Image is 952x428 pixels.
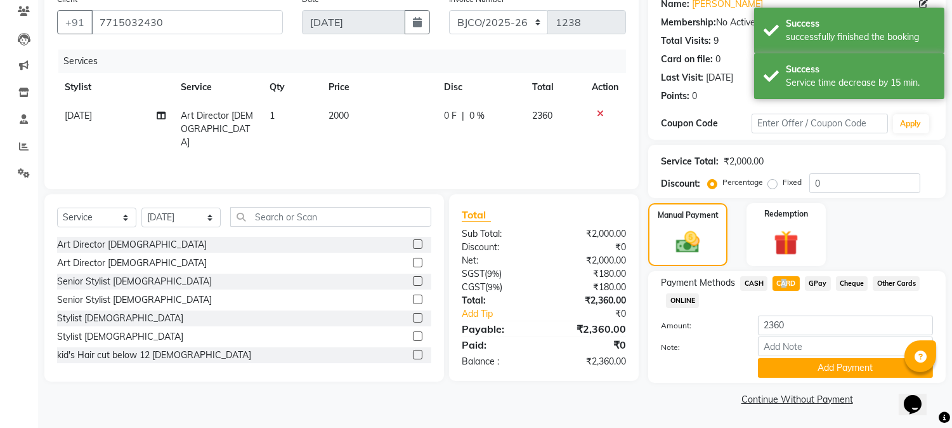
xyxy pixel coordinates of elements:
[651,342,748,353] label: Note:
[786,63,935,76] div: Success
[661,276,735,290] span: Payment Methods
[452,254,544,267] div: Net:
[173,73,262,102] th: Service
[758,358,933,378] button: Add Payment
[764,208,808,220] label: Redemption
[452,321,544,337] div: Payable:
[661,16,716,29] div: Membership:
[658,210,719,221] label: Manual Payment
[469,109,485,123] span: 0 %
[740,276,767,291] span: CASH
[661,53,713,66] div: Card on file:
[436,73,525,102] th: Disc
[230,207,431,227] input: Search or Scan
[544,294,636,307] div: ₹2,360.00
[462,208,491,222] span: Total
[544,254,636,267] div: ₹2,000.00
[525,73,585,102] th: Total
[544,355,636,368] div: ₹2,360.00
[666,293,699,308] span: ONLINE
[715,53,721,66] div: 0
[651,320,748,331] label: Amount:
[668,229,707,256] img: _cash.svg
[651,393,943,406] a: Continue Without Payment
[544,267,636,281] div: ₹180.00
[181,110,253,148] span: Art Director [DEMOGRAPHIC_DATA]
[462,268,485,279] span: SGST
[786,30,935,44] div: successfully finished the booking
[444,109,457,123] span: 0 F
[57,73,173,102] th: Stylist
[706,71,733,84] div: [DATE]
[58,50,636,73] div: Services
[57,330,183,344] div: Stylist [DEMOGRAPHIC_DATA]
[452,267,544,281] div: ( )
[452,307,559,321] a: Add Tip
[452,281,544,294] div: ( )
[584,73,626,102] th: Action
[661,177,700,191] div: Discount:
[766,227,806,258] img: _gift.svg
[488,282,500,292] span: 9%
[57,238,207,251] div: Art Director [DEMOGRAPHIC_DATA]
[452,337,544,352] div: Paid:
[805,276,831,291] span: GPay
[57,275,212,288] div: Senior Stylist [DEMOGRAPHIC_DATA]
[758,316,933,335] input: Amount
[899,377,939,415] iframe: chat widget
[544,281,636,294] div: ₹180.00
[544,227,636,241] div: ₹2,000.00
[758,337,933,356] input: Add Note
[329,110,349,121] span: 2000
[661,90,689,103] div: Points:
[661,34,711,48] div: Total Visits:
[91,10,283,34] input: Search by Name/Mobile/Email/Code
[661,16,933,29] div: No Active Membership
[692,90,697,103] div: 0
[544,241,636,254] div: ₹0
[65,110,92,121] span: [DATE]
[262,73,321,102] th: Qty
[893,114,929,133] button: Apply
[786,17,935,30] div: Success
[270,110,275,121] span: 1
[321,73,436,102] th: Price
[724,155,764,168] div: ₹2,000.00
[452,294,544,307] div: Total:
[773,276,800,291] span: CARD
[57,349,251,362] div: kid's Hair cut below 12 [DEMOGRAPHIC_DATA]
[57,10,93,34] button: +91
[752,114,887,133] input: Enter Offer / Coupon Code
[559,307,636,321] div: ₹0
[57,293,212,307] div: Senior Stylist [DEMOGRAPHIC_DATA]
[462,281,485,293] span: CGST
[722,177,763,188] label: Percentage
[544,337,636,352] div: ₹0
[452,241,544,254] div: Discount:
[836,276,868,291] span: Cheque
[783,177,802,188] label: Fixed
[661,155,719,168] div: Service Total:
[452,227,544,241] div: Sub Total:
[544,321,636,337] div: ₹2,360.00
[57,312,183,325] div: Stylist [DEMOGRAPHIC_DATA]
[661,117,752,130] div: Coupon Code
[57,257,207,270] div: Art Director [DEMOGRAPHIC_DATA]
[487,269,499,279] span: 9%
[786,76,935,90] div: Service time decrease by 15 min.
[714,34,719,48] div: 9
[462,109,464,123] span: |
[452,355,544,368] div: Balance :
[873,276,920,291] span: Other Cards
[532,110,552,121] span: 2360
[661,71,703,84] div: Last Visit:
